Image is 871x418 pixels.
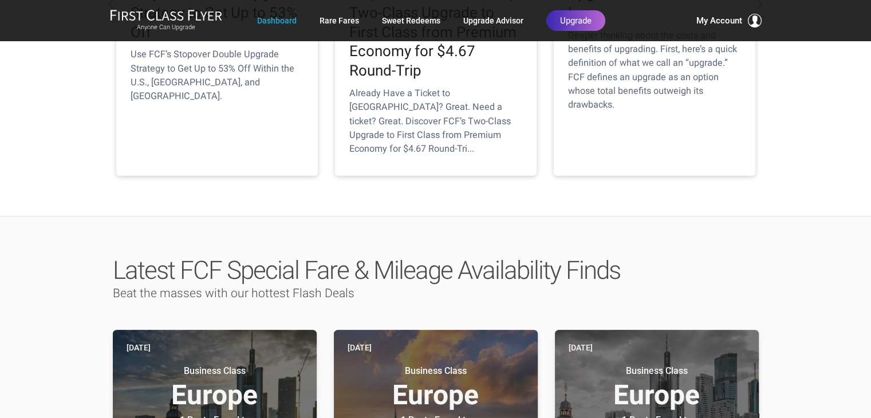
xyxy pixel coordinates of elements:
[349,86,522,156] p: Already Have a Ticket to [GEOGRAPHIC_DATA]? Great. Need a ticket? Great. Discover FCF’s Two-Class...
[113,286,354,300] span: Beat the masses with our hottest Flash Deals
[127,341,151,354] time: [DATE]
[696,14,742,27] span: My Account
[257,10,297,31] a: Dashboard
[463,10,523,31] a: Upgrade Advisor
[110,9,222,21] img: First Class Flyer
[131,48,304,103] p: Use FCF’s Stopover Double Upgrade Strategy to Get Up to 53% Off Within the U.S., [GEOGRAPHIC_DATA...
[113,255,620,285] span: Latest FCF Special Fare & Mileage Availability Finds
[348,365,524,409] h3: Europe
[546,10,605,31] a: Upgrade
[696,14,762,27] button: My Account
[382,10,440,31] a: Sweet Redeems
[585,365,728,377] small: Business Class
[569,341,593,354] time: [DATE]
[320,10,359,31] a: Rare Fares
[110,9,222,32] a: First Class FlyerAnyone Can Upgrade
[348,341,372,354] time: [DATE]
[143,365,286,377] small: Business Class
[364,365,507,377] small: Business Class
[110,23,222,31] small: Anyone Can Upgrade
[569,365,745,409] h3: Europe
[568,29,741,112] p: Deeper thinking about the costs and benefits of upgrading. First, here’s a quick definition of wh...
[127,365,303,409] h3: Europe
